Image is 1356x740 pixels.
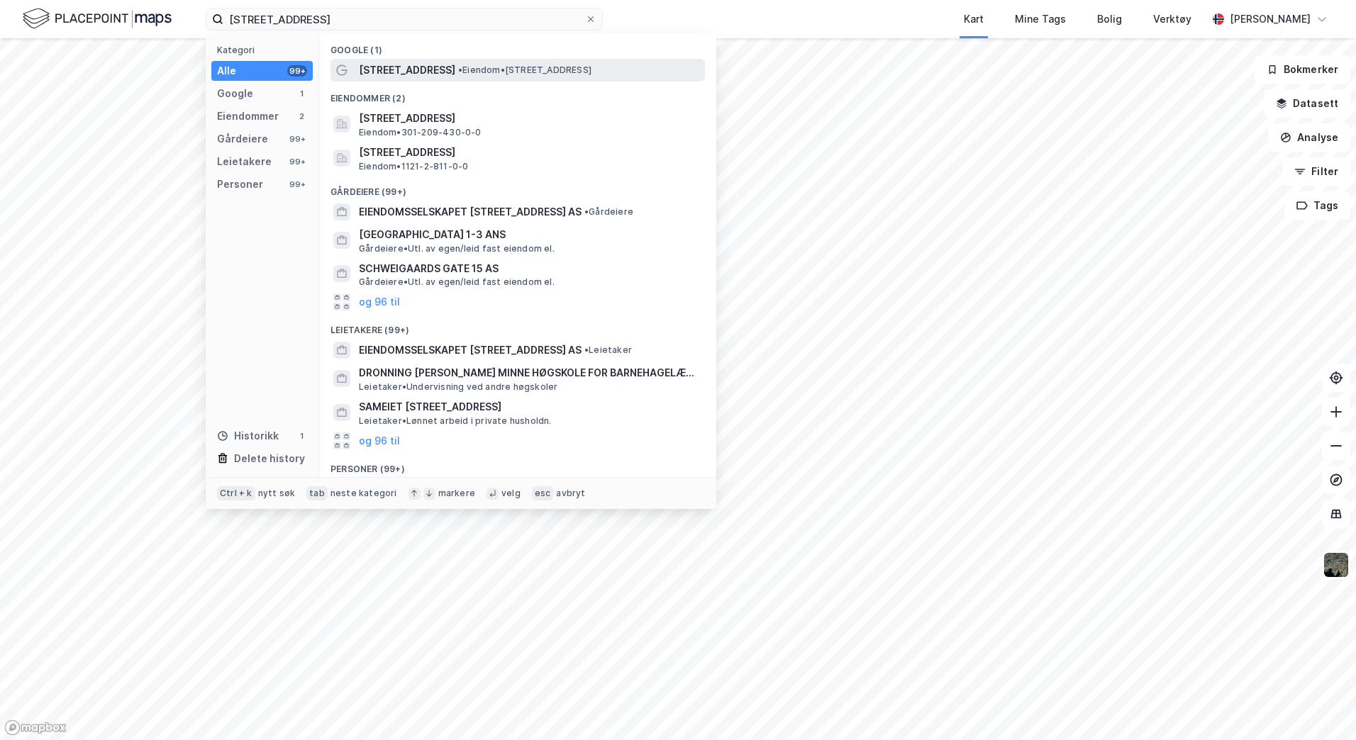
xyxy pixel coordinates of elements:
[359,203,582,220] span: EIENDOMSSELSKAPET [STREET_ADDRESS] AS
[223,9,585,30] input: Søk på adresse, matrikkel, gårdeiere, leietakere eller personer
[287,156,307,167] div: 99+
[319,452,716,478] div: Personer (99+)
[217,130,268,147] div: Gårdeiere
[287,179,307,190] div: 99+
[359,226,699,243] span: [GEOGRAPHIC_DATA] 1-3 ANS
[258,488,296,499] div: nytt søk
[359,293,400,310] button: og 96 til
[438,488,475,499] div: markere
[584,206,589,217] span: •
[1255,55,1350,84] button: Bokmerker
[501,488,521,499] div: velg
[458,65,591,76] span: Eiendom • [STREET_ADDRESS]
[234,450,305,467] div: Delete history
[319,175,716,201] div: Gårdeiere (99+)
[287,133,307,145] div: 99+
[287,65,307,77] div: 99+
[296,88,307,99] div: 1
[1282,157,1350,186] button: Filter
[1268,123,1350,152] button: Analyse
[217,176,263,193] div: Personer
[359,432,400,449] button: og 96 til
[584,344,632,356] span: Leietaker
[217,108,279,125] div: Eiendommer
[1015,11,1066,28] div: Mine Tags
[359,364,699,381] span: DRONNING [PERSON_NAME] MINNE HØGSKOLE FOR BARNEHAGELÆRERUTDANNING STI
[359,243,555,254] span: Gårdeiere • Utl. av egen/leid fast eiendom el.
[217,153,272,170] div: Leietakere
[319,82,716,107] div: Eiendommer (2)
[296,111,307,122] div: 2
[319,313,716,339] div: Leietakere (99+)
[359,110,699,127] span: [STREET_ADDRESS]
[359,415,552,427] span: Leietaker • Lønnet arbeid i private husholdn.
[23,6,172,31] img: logo.f888ab2527a4732fd821a326f86c7f29.svg
[556,488,585,499] div: avbryt
[359,62,455,79] span: [STREET_ADDRESS]
[359,276,555,288] span: Gårdeiere • Utl. av egen/leid fast eiendom el.
[458,65,462,75] span: •
[330,488,397,499] div: neste kategori
[306,486,328,500] div: tab
[319,33,716,59] div: Google (1)
[359,342,582,359] span: EIENDOMSSELSKAPET [STREET_ADDRESS] AS
[359,398,699,415] span: SAMEIET [STREET_ADDRESS]
[964,11,984,28] div: Kart
[1264,89,1350,118] button: Datasett
[1284,191,1350,220] button: Tags
[359,260,699,277] span: SCHWEIGAARDS GATE 15 AS
[217,486,255,500] div: Ctrl + k
[1153,11,1191,28] div: Verktøy
[217,45,313,55] div: Kategori
[4,719,67,736] a: Mapbox homepage
[359,127,482,138] span: Eiendom • 301-209-430-0-0
[1097,11,1122,28] div: Bolig
[1285,672,1356,740] div: Kontrollprogram for chat
[1230,11,1311,28] div: [PERSON_NAME]
[359,161,468,172] span: Eiendom • 1121-2-811-0-0
[359,144,699,161] span: [STREET_ADDRESS]
[217,62,236,79] div: Alle
[217,427,279,444] div: Historikk
[584,344,589,355] span: •
[1285,672,1356,740] iframe: Chat Widget
[359,381,557,393] span: Leietaker • Undervisning ved andre høgskoler
[296,430,307,442] div: 1
[217,85,253,102] div: Google
[584,206,633,218] span: Gårdeiere
[1323,551,1350,578] img: 9k=
[532,486,554,500] div: esc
